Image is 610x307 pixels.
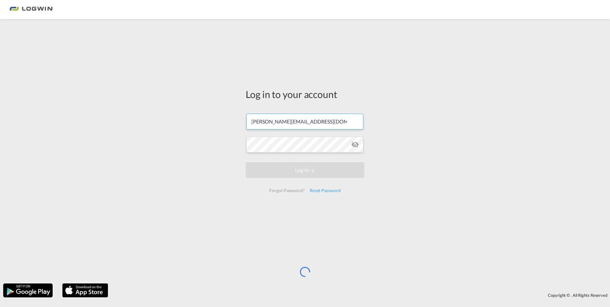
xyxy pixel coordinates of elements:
[10,3,53,17] img: bc73a0e0d8c111efacd525e4c8ad7d32.png
[3,283,53,298] img: google.png
[111,290,610,301] div: Copyright © . All Rights Reserved
[246,162,364,178] button: LOGIN
[351,141,359,148] md-icon: icon-eye-off
[307,185,343,196] div: Reset Password
[246,114,363,130] input: Enter email/phone number
[246,87,364,101] div: Log in to your account
[267,185,307,196] div: Forgot Password?
[62,283,109,298] img: apple.png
